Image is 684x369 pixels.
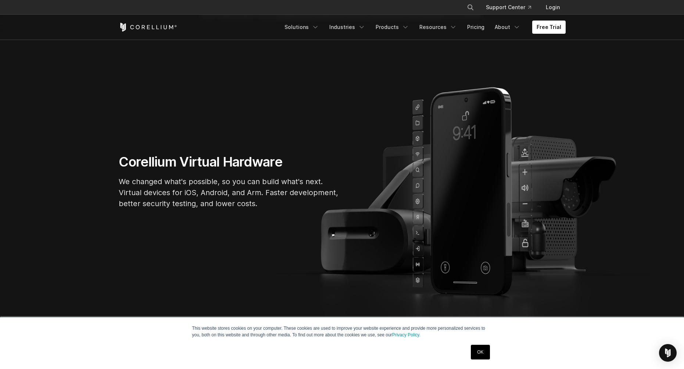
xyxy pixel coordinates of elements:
[325,21,370,34] a: Industries
[192,325,492,338] p: This website stores cookies on your computer. These cookies are used to improve your website expe...
[540,1,566,14] a: Login
[119,154,339,170] h1: Corellium Virtual Hardware
[280,21,566,34] div: Navigation Menu
[119,23,177,32] a: Corellium Home
[392,332,420,337] a: Privacy Policy.
[458,1,566,14] div: Navigation Menu
[464,1,477,14] button: Search
[471,345,490,359] a: OK
[371,21,413,34] a: Products
[119,176,339,209] p: We changed what's possible, so you can build what's next. Virtual devices for iOS, Android, and A...
[490,21,525,34] a: About
[532,21,566,34] a: Free Trial
[463,21,489,34] a: Pricing
[659,344,677,362] div: Open Intercom Messenger
[280,21,323,34] a: Solutions
[415,21,461,34] a: Resources
[480,1,537,14] a: Support Center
